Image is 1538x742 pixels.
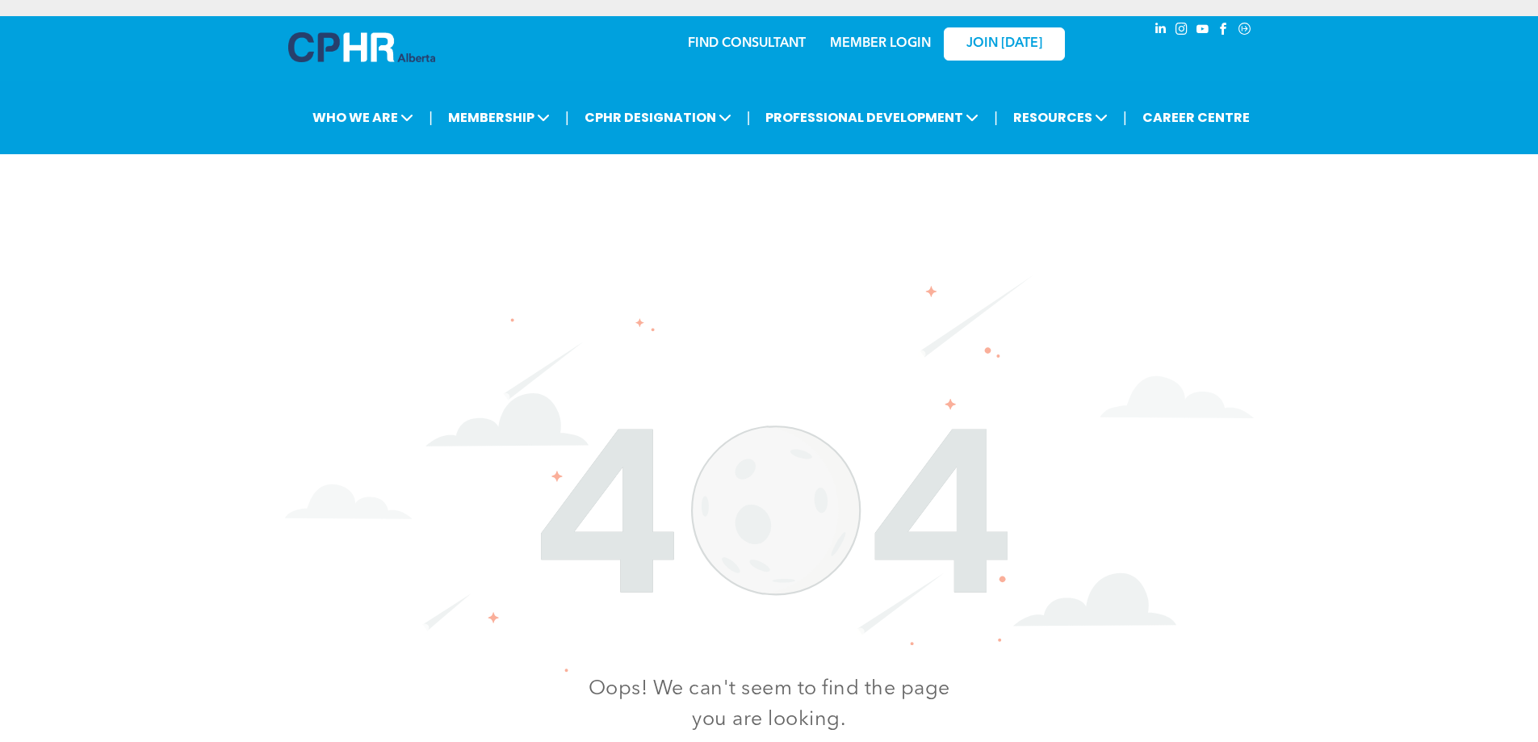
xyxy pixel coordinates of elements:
[1152,20,1170,42] a: linkedin
[1173,20,1191,42] a: instagram
[1236,20,1254,42] a: Social network
[285,275,1254,673] img: The number 404 is surrounded by clouds and stars on a white background.
[443,103,555,132] span: MEMBERSHIP
[966,36,1042,52] span: JOIN [DATE]
[580,103,736,132] span: CPHR DESIGNATION
[688,37,806,50] a: FIND CONSULTANT
[1194,20,1212,42] a: youtube
[747,101,751,134] li: |
[1123,101,1127,134] li: |
[429,101,433,134] li: |
[565,101,569,134] li: |
[288,32,435,62] img: A blue and white logo for cp alberta
[1138,103,1255,132] a: CAREER CENTRE
[589,679,950,730] span: Oops! We can't seem to find the page you are looking.
[830,37,931,50] a: MEMBER LOGIN
[308,103,418,132] span: WHO WE ARE
[1215,20,1233,42] a: facebook
[994,101,998,134] li: |
[944,27,1065,61] a: JOIN [DATE]
[1008,103,1113,132] span: RESOURCES
[761,103,983,132] span: PROFESSIONAL DEVELOPMENT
